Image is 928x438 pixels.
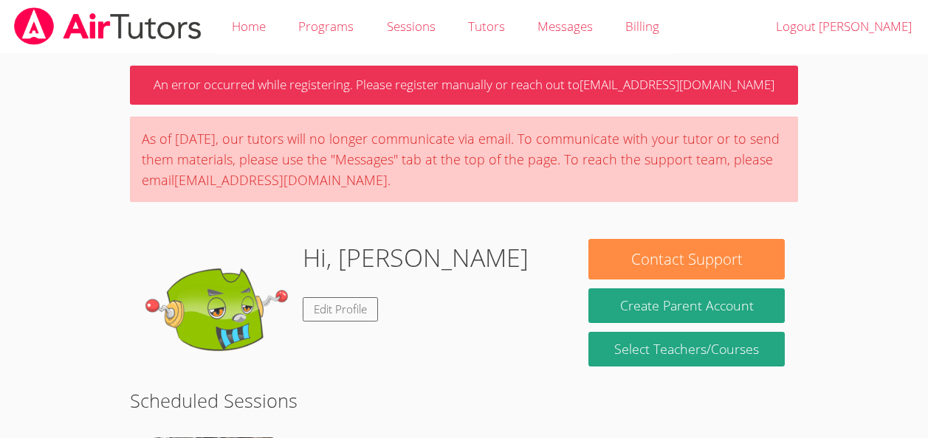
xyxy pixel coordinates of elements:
[588,239,784,279] button: Contact Support
[588,288,784,323] button: Create Parent Account
[130,386,798,414] h2: Scheduled Sessions
[303,297,378,321] a: Edit Profile
[143,239,291,386] img: default.png
[537,18,593,35] span: Messages
[13,7,203,45] img: airtutors_banner-c4298cdbf04f3fff15de1276eac7730deb9818008684d7c2e4769d2f7ddbe033.png
[588,332,784,366] a: Select Teachers/Courses
[303,239,529,277] h1: Hi, [PERSON_NAME]
[130,117,798,202] div: As of [DATE], our tutors will no longer communicate via email. To communicate with your tutor or ...
[130,66,798,105] p: An error occurred while registering. Please register manually or reach out to [EMAIL_ADDRESS][DOM...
